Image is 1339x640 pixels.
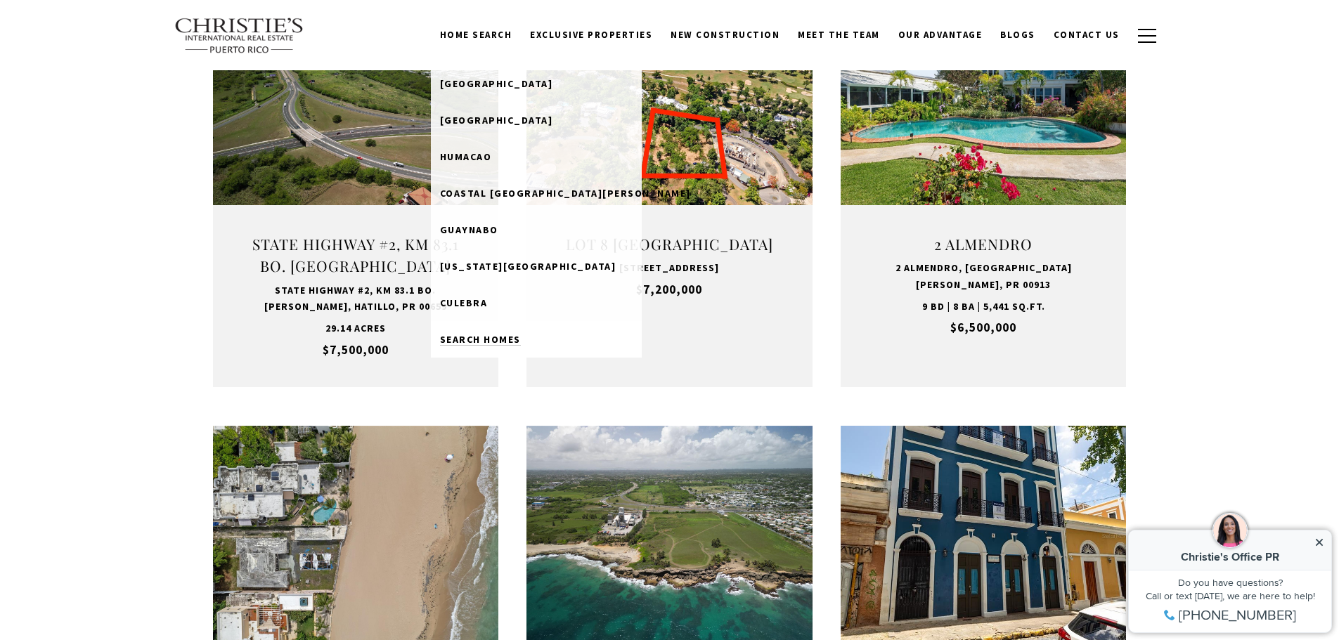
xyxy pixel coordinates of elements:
a: Rio Grande [431,102,642,138]
a: Guaynabo [431,211,642,248]
a: Puerto Rico West Coast [431,248,642,285]
div: Call or text [DATE], we are here to help! [15,81,203,91]
a: Meet the Team [789,22,889,48]
img: Christie's International Real Estate text transparent background [174,18,305,54]
a: New Construction [661,22,789,48]
span: Coastal [GEOGRAPHIC_DATA][PERSON_NAME] [440,187,691,200]
a: Contact Us [1044,22,1129,48]
span: Exclusive Properties [530,29,652,41]
a: Exclusive Properties [521,22,661,48]
button: button [1129,15,1165,56]
div: Do you have questions? [15,68,203,78]
span: [GEOGRAPHIC_DATA] [440,114,553,126]
span: Culebra [440,296,488,309]
img: be3d4b55-7850-4bcb-9297-a2f9cd376e78.png [91,4,127,39]
a: Culebra [431,285,642,321]
span: Search Homes [440,333,521,346]
span: [GEOGRAPHIC_DATA] [440,77,553,90]
span: [PHONE_NUMBER] [58,98,175,112]
span: Guaynabo [440,223,498,236]
a: search [431,321,642,358]
div: Christie's Office PR [21,42,197,53]
a: Dorado Beach [431,65,642,102]
a: Home Search [431,22,522,48]
a: Humacao [431,138,642,175]
span: Humacao [440,150,492,163]
a: Blogs [991,22,1044,48]
span: Blogs [1000,29,1035,41]
span: New Construction [671,29,780,41]
a: Our Advantage [889,22,992,48]
span: [US_STATE][GEOGRAPHIC_DATA] [440,260,616,273]
a: Coastal San Juan [431,175,642,211]
span: Contact Us [1054,29,1120,41]
span: Our Advantage [898,29,983,41]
